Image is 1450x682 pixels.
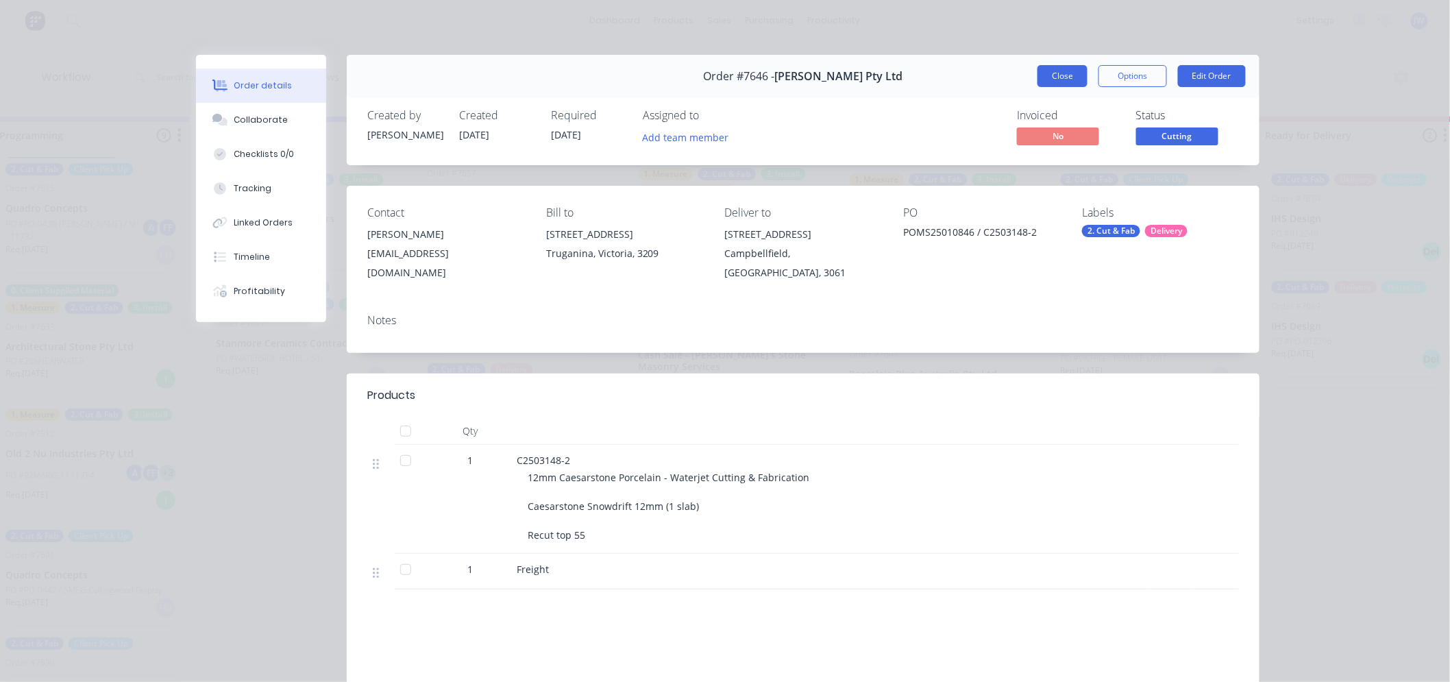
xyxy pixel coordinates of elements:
[546,206,703,219] div: Bill to
[467,453,473,467] span: 1
[234,80,293,92] div: Order details
[234,148,295,160] div: Checklists 0/0
[725,225,882,244] div: [STREET_ADDRESS]
[1098,65,1167,87] button: Options
[196,274,326,308] button: Profitability
[234,182,272,195] div: Tracking
[704,70,775,83] span: Order #7646 -
[367,206,524,219] div: Contact
[1136,127,1218,148] button: Cutting
[367,244,524,282] div: [EMAIL_ADDRESS][DOMAIN_NAME]
[1037,65,1087,87] button: Close
[234,217,293,229] div: Linked Orders
[725,225,882,282] div: [STREET_ADDRESS]Campbellfield, [GEOGRAPHIC_DATA], 3061
[551,109,626,122] div: Required
[725,244,882,282] div: Campbellfield, [GEOGRAPHIC_DATA], 3061
[546,225,703,269] div: [STREET_ADDRESS]Truganina, Victoria, 3209
[196,171,326,206] button: Tracking
[234,114,288,126] div: Collaborate
[196,69,326,103] button: Order details
[367,109,443,122] div: Created by
[1178,65,1246,87] button: Edit Order
[367,314,1239,327] div: Notes
[234,251,271,263] div: Timeline
[517,454,570,467] span: C2503148-2
[546,225,703,244] div: [STREET_ADDRESS]
[517,563,549,576] span: Freight
[643,109,780,122] div: Assigned to
[196,103,326,137] button: Collaborate
[467,562,473,576] span: 1
[459,128,489,141] span: [DATE]
[551,128,581,141] span: [DATE]
[903,225,1060,244] div: POMS25010846 / C2503148-2
[459,109,534,122] div: Created
[234,285,286,297] div: Profitability
[1136,127,1218,145] span: Cutting
[635,127,736,146] button: Add team member
[1145,225,1188,237] div: Delivery
[1082,206,1239,219] div: Labels
[367,225,524,282] div: [PERSON_NAME][EMAIL_ADDRESS][DOMAIN_NAME]
[643,127,736,146] button: Add team member
[1017,109,1120,122] div: Invoiced
[546,244,703,263] div: Truganina, Victoria, 3209
[903,206,1060,219] div: PO
[196,240,326,274] button: Timeline
[196,137,326,171] button: Checklists 0/0
[367,387,415,404] div: Products
[1017,127,1099,145] span: No
[528,471,809,541] span: 12mm Caesarstone Porcelain - Waterjet Cutting & Fabrication Caesarstone Snowdrift 12mm (1 slab) R...
[1136,109,1239,122] div: Status
[367,127,443,142] div: [PERSON_NAME]
[775,70,903,83] span: [PERSON_NAME] Pty Ltd
[429,417,511,445] div: Qty
[725,206,882,219] div: Deliver to
[196,206,326,240] button: Linked Orders
[1082,225,1140,237] div: 2. Cut & Fab
[367,225,524,244] div: [PERSON_NAME]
